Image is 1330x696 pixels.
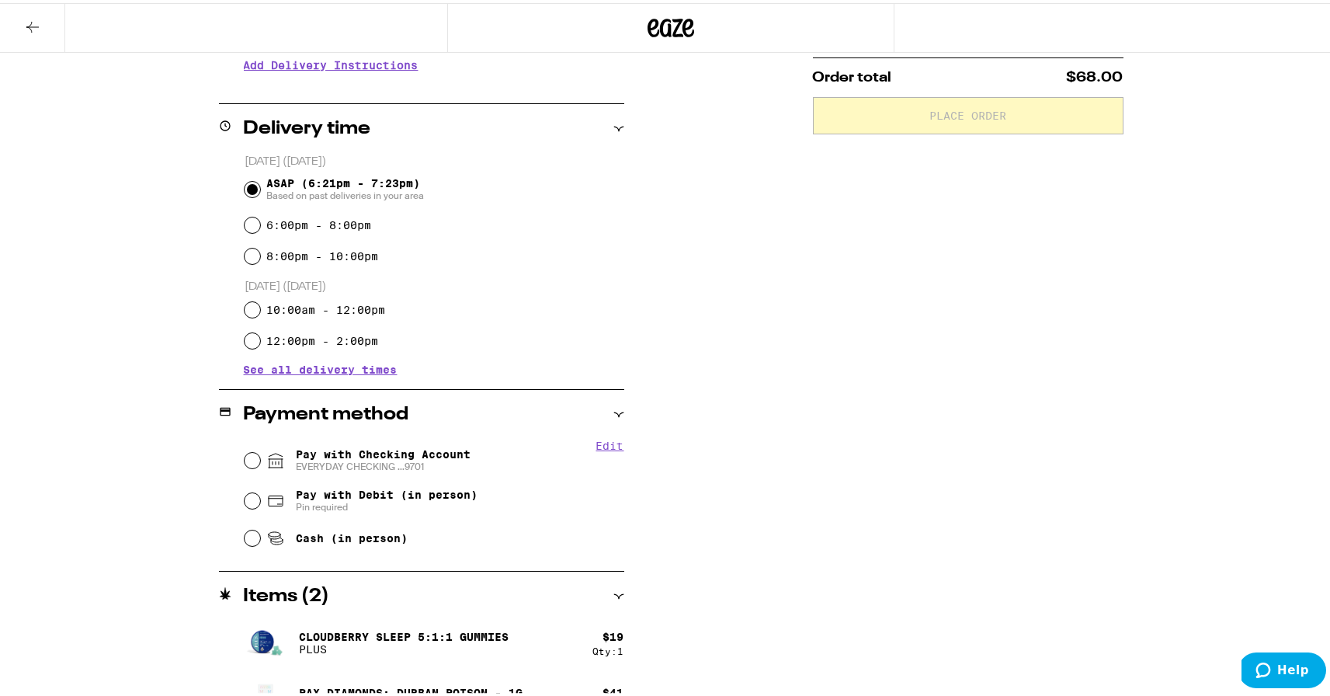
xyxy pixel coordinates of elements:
[300,684,523,696] p: Pax Diamonds: Durban Poison - 1g
[300,640,509,652] p: PLUS
[296,458,471,470] span: EVERYDAY CHECKING ...9701
[296,445,471,470] span: Pay with Checking Account
[929,107,1006,118] span: Place Order
[244,44,624,80] h3: Add Delivery Instructions
[300,628,509,640] p: Cloudberry SLEEP 5:1:1 Gummies
[1241,649,1326,688] iframe: Opens a widget where you can find more information
[296,529,408,541] span: Cash (in person)
[245,151,624,166] p: [DATE] ([DATE])
[1067,68,1123,82] span: $68.00
[296,498,477,510] span: Pin required
[266,216,371,228] label: 6:00pm - 8:00pm
[603,628,624,640] div: $ 19
[266,332,378,344] label: 12:00pm - 2:00pm
[596,437,624,449] button: Edit
[266,301,385,313] label: 10:00am - 12:00pm
[244,618,287,662] img: PLUS - Cloudberry SLEEP 5:1:1 Gummies
[813,94,1123,131] button: Place Order
[244,80,624,92] p: We'll contact you at [PHONE_NUMBER] when we arrive
[244,117,371,135] h2: Delivery time
[593,643,624,653] div: Qty: 1
[244,402,409,421] h2: Payment method
[603,684,624,696] div: $ 41
[266,247,378,259] label: 8:00pm - 10:00pm
[266,174,424,199] span: ASAP (6:21pm - 7:23pm)
[245,277,624,291] p: [DATE] ([DATE])
[266,186,424,199] span: Based on past deliveries in your area
[244,361,398,372] button: See all delivery times
[296,485,477,498] span: Pay with Debit (in person)
[813,68,892,82] span: Order total
[244,584,330,603] h2: Items ( 2 )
